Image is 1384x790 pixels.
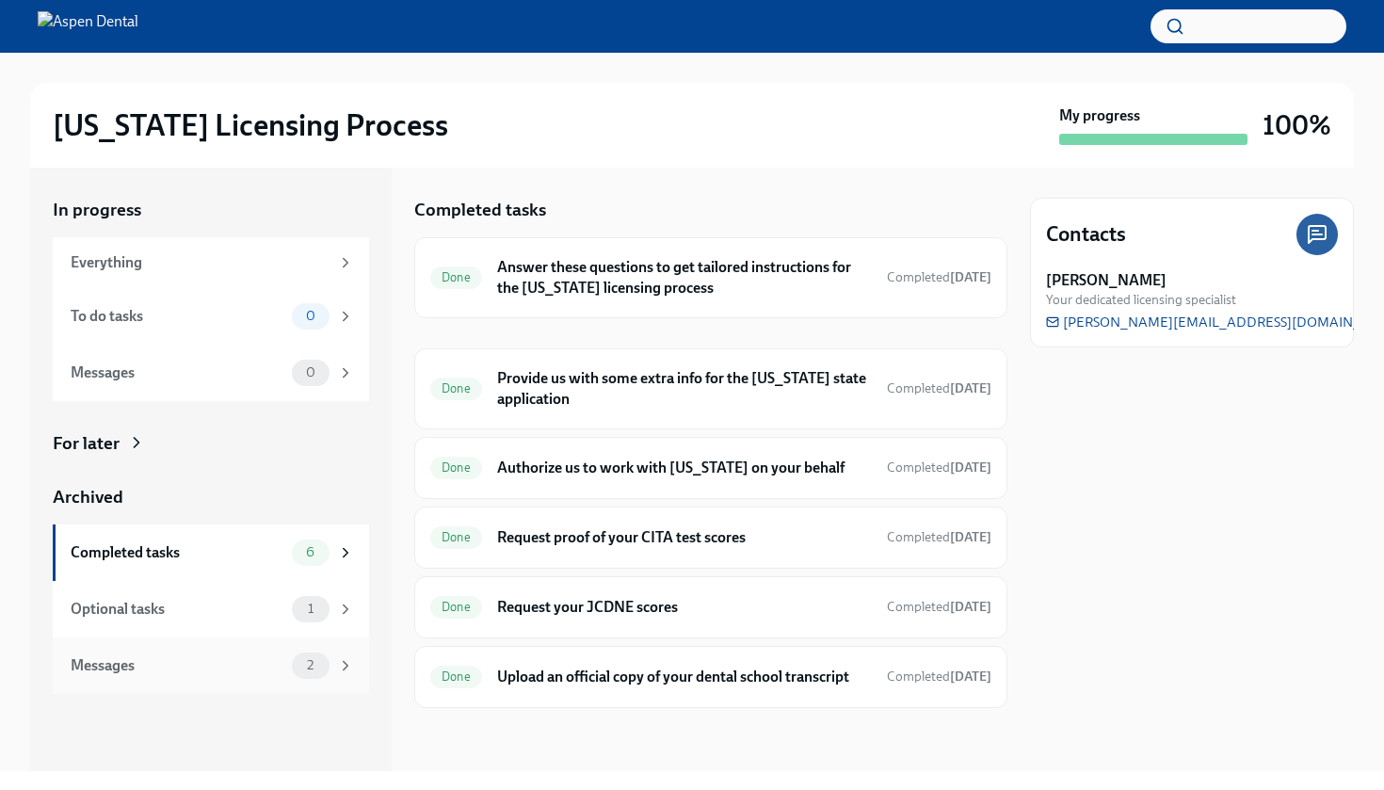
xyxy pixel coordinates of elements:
a: Optional tasks1 [53,581,369,637]
a: Archived [53,485,369,509]
div: For later [53,431,120,456]
span: August 14th, 2025 21:47 [887,528,991,546]
strong: My progress [1059,105,1140,126]
span: Completed [887,669,991,685]
strong: [DATE] [950,459,991,476]
span: Done [430,600,482,614]
strong: [DATE] [950,380,991,396]
span: Done [430,669,482,684]
strong: [DATE] [950,269,991,285]
a: DoneRequest your JCDNE scoresCompleted[DATE] [430,592,991,622]
a: For later [53,431,369,456]
div: Everything [71,252,330,273]
div: Completed tasks [71,542,284,563]
h6: Request proof of your CITA test scores [497,527,872,548]
span: August 8th, 2025 19:22 [887,379,991,397]
h6: Upload an official copy of your dental school transcript [497,667,872,687]
span: August 20th, 2025 19:56 [887,459,991,476]
strong: [DATE] [950,529,991,545]
span: 1 [297,602,325,616]
span: August 14th, 2025 21:42 [887,598,991,616]
span: 0 [295,309,327,323]
h6: Answer these questions to get tailored instructions for the [US_STATE] licensing process [497,257,872,298]
a: In progress [53,198,369,222]
span: Completed [887,459,991,476]
h4: Contacts [1046,220,1126,249]
span: August 2nd, 2025 13:05 [887,268,991,286]
span: 0 [295,365,327,379]
a: DoneUpload an official copy of your dental school transcriptCompleted[DATE] [430,662,991,692]
a: DoneRequest proof of your CITA test scoresCompleted[DATE] [430,523,991,553]
strong: [DATE] [950,599,991,615]
span: Your dedicated licensing specialist [1046,291,1236,309]
a: DoneProvide us with some extra info for the [US_STATE] state applicationCompleted[DATE] [430,364,991,413]
span: 6 [295,545,326,559]
span: Completed [887,380,991,396]
div: To do tasks [71,306,284,327]
h6: Request your JCDNE scores [497,597,872,618]
div: Optional tasks [71,599,284,620]
h2: [US_STATE] Licensing Process [53,106,448,144]
a: DoneAnswer these questions to get tailored instructions for the [US_STATE] licensing processCompl... [430,253,991,302]
a: Messages0 [53,345,369,401]
div: Messages [71,655,284,676]
strong: [PERSON_NAME] [1046,270,1167,291]
a: Completed tasks6 [53,524,369,581]
a: Messages2 [53,637,369,694]
strong: [DATE] [950,669,991,685]
a: Everything [53,237,369,288]
h5: Completed tasks [414,198,546,222]
span: Done [430,381,482,395]
span: Done [430,530,482,544]
span: Done [430,270,482,284]
span: Done [430,460,482,475]
img: Aspen Dental [38,11,138,41]
span: August 8th, 2025 19:53 [887,668,991,685]
h3: 100% [1263,108,1331,142]
span: Completed [887,529,991,545]
h6: Authorize us to work with [US_STATE] on your behalf [497,458,872,478]
a: DoneAuthorize us to work with [US_STATE] on your behalfCompleted[DATE] [430,453,991,483]
span: Completed [887,599,991,615]
a: To do tasks0 [53,288,369,345]
span: Completed [887,269,991,285]
h6: Provide us with some extra info for the [US_STATE] state application [497,368,872,410]
span: 2 [296,658,325,672]
div: Messages [71,363,284,383]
